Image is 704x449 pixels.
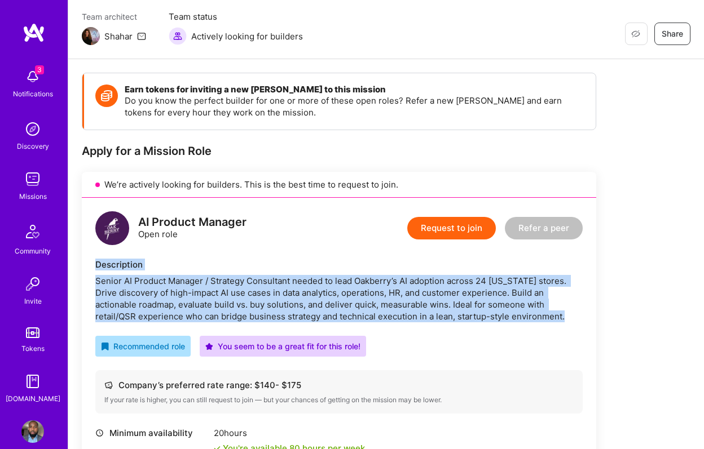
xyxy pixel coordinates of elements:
img: logo [95,211,129,245]
div: Tokens [21,343,45,354]
h4: Earn tokens for inviting a new [PERSON_NAME] to this mission [125,85,584,95]
div: 20 hours [214,427,365,439]
img: teamwork [21,168,44,190]
img: Team Architect [82,27,100,45]
div: Recommended role [101,340,185,352]
span: Actively looking for builders [191,30,303,42]
img: tokens [26,327,39,338]
div: AI Product Manager [138,216,247,228]
a: User Avatar [19,420,47,443]
div: Invite [24,295,42,307]
img: User Avatar [21,420,44,443]
img: Token icon [95,85,118,107]
img: guide book [21,370,44,393]
i: icon Clock [95,429,104,437]
i: icon EyeClosed [631,29,640,38]
p: Do you know the perfect builder for one or more of these open roles? Refer a new [PERSON_NAME] an... [125,95,584,118]
span: 3 [35,65,44,74]
div: Open role [138,216,247,240]
div: We’re actively looking for builders. This is the best time to request to join. [82,172,596,198]
div: Notifications [13,88,53,100]
div: Senior AI Product Manager / Strategy Consultant needed to lead Oakberry’s AI adoption across 24 [... [95,275,583,322]
div: Apply for a Mission Role [82,144,596,158]
span: Team architect [82,11,146,23]
i: icon PurpleStar [205,343,213,350]
img: Community [19,218,46,245]
div: Description [95,259,583,270]
div: If your rate is higher, you can still request to join — but your chances of getting on the missio... [104,395,574,404]
div: [DOMAIN_NAME] [6,393,60,404]
img: Actively looking for builders [169,27,187,45]
i: icon RecommendedBadge [101,343,109,350]
button: Request to join [407,217,496,239]
span: Team status [169,11,303,23]
img: Invite [21,273,44,295]
div: You seem to be a great fit for this role! [205,340,360,352]
div: Community [15,245,51,257]
i: icon Mail [137,32,146,41]
i: icon Cash [104,381,113,389]
div: Discovery [17,140,49,152]
div: Company’s preferred rate range: $ 140 - $ 175 [104,379,574,391]
span: Share [662,28,683,39]
button: Refer a peer [505,217,583,239]
div: Minimum availability [95,427,208,439]
div: Shahar [104,30,133,42]
div: Missions [19,190,47,202]
img: bell [21,65,44,88]
button: Share [654,23,690,45]
img: logo [23,23,45,43]
img: discovery [21,118,44,140]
